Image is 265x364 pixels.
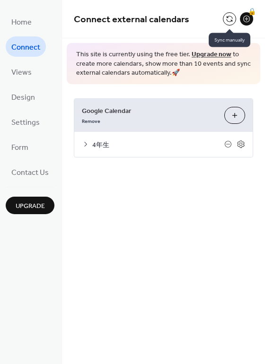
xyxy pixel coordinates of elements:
[11,140,28,155] span: Form
[11,165,49,180] span: Contact Us
[6,36,46,57] a: Connect
[6,197,54,214] button: Upgrade
[209,33,250,47] span: Sync manually
[82,118,100,124] span: Remove
[6,87,41,107] a: Design
[82,106,217,116] span: Google Calendar
[6,61,37,82] a: Views
[11,15,32,30] span: Home
[192,48,231,61] a: Upgrade now
[74,10,189,29] span: Connect external calendars
[6,162,54,182] a: Contact Us
[6,137,34,157] a: Form
[6,112,45,132] a: Settings
[11,65,32,80] span: Views
[76,50,251,78] span: This site is currently using the free tier. to create more calendars, show more than 10 events an...
[11,115,40,130] span: Settings
[11,40,40,55] span: Connect
[92,140,224,150] span: 4年生
[6,11,37,32] a: Home
[11,90,35,105] span: Design
[16,201,45,211] span: Upgrade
